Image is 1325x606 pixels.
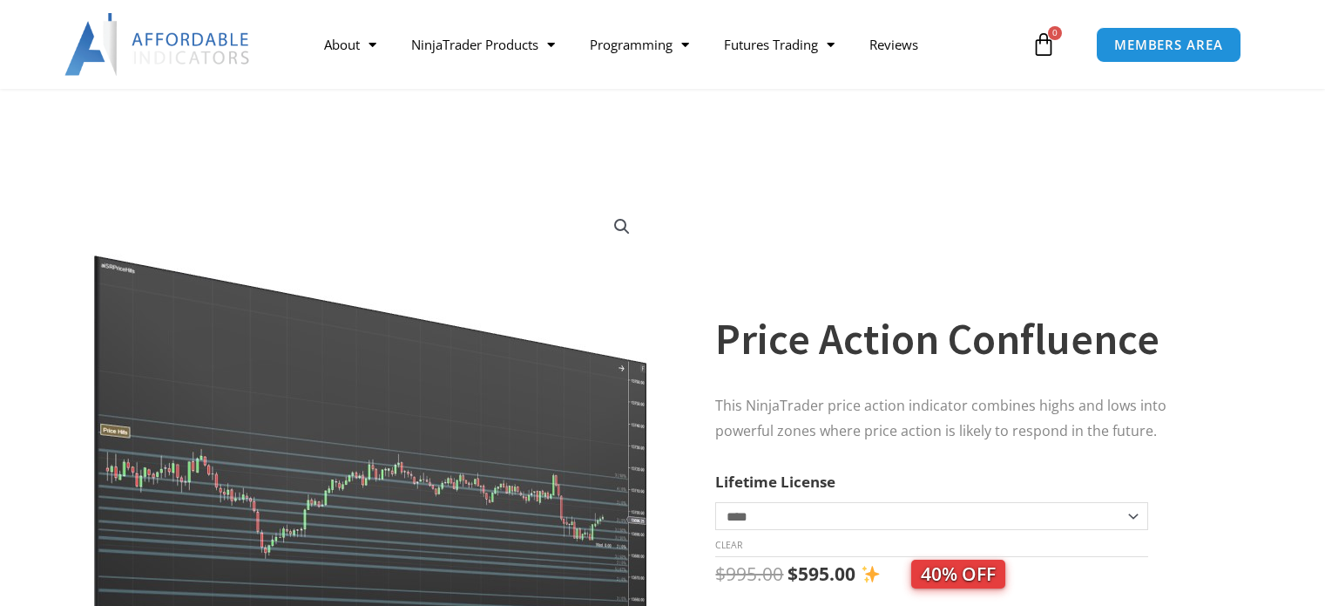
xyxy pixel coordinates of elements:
[706,24,852,65] a: Futures Trading
[911,560,1005,589] span: 40% OFF
[715,562,783,586] bdi: 995.00
[606,211,638,242] a: View full-screen image gallery
[1096,27,1241,63] a: MEMBERS AREA
[715,396,1166,440] span: This NinjaTrader price action indicator combines highs and lows into powerful zones where price a...
[788,562,855,586] bdi: 595.00
[862,565,880,583] img: ✨
[1048,26,1062,40] span: 0
[394,24,572,65] a: NinjaTrader Products
[1114,38,1223,51] span: MEMBERS AREA
[307,24,1027,65] nav: Menu
[715,472,835,492] label: Lifetime License
[64,13,252,76] img: LogoAI | Affordable Indicators – NinjaTrader
[715,539,742,551] a: Clear options
[715,562,726,586] span: $
[788,562,798,586] span: $
[307,24,394,65] a: About
[715,309,1224,370] h1: Price Action Confluence
[852,24,936,65] a: Reviews
[572,24,706,65] a: Programming
[1005,19,1082,70] a: 0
